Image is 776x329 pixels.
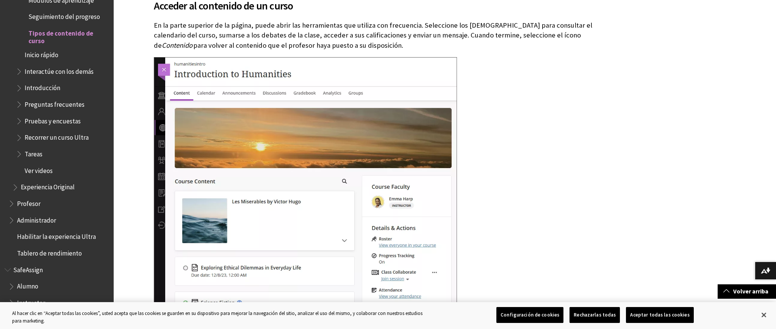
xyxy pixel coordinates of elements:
[496,307,563,323] button: Configuración de cookies
[12,310,427,324] div: Al hacer clic en “Aceptar todas las cookies”, usted acepta que las cookies se guarden en su dispo...
[17,197,41,207] span: Profesor
[25,164,53,175] span: Ver videos
[756,307,772,323] button: Cerrar
[17,214,56,224] span: Administrador
[25,148,42,158] span: Tareas
[626,307,693,323] button: Aceptar todas las cookies
[25,115,81,125] span: Pruebas y encuestas
[17,280,38,290] span: Alumno
[17,296,45,307] span: Instructor
[28,11,100,21] span: Seguimiento del progreso
[154,20,624,50] p: En la parte superior de la página, puede abrir las herramientas que utiliza con frecuencia. Selec...
[13,264,43,274] span: SafeAssign
[25,98,84,108] span: Preguntas frecuentes
[21,181,75,191] span: Experiencia Original
[17,231,96,241] span: Habilitar la experiencia Ultra
[25,48,58,59] span: Inicio rápido
[25,65,94,75] span: Interactúe con los demás
[569,307,620,323] button: Rechazarlas todas
[5,264,109,326] nav: Book outline for Blackboard SafeAssign
[28,27,108,45] span: Tipos de contenido de curso
[718,284,776,298] a: Volver arriba
[25,82,60,92] span: Introducción
[25,131,89,142] span: Recorrer un curso Ultra
[17,247,82,257] span: Tablero de rendimiento
[162,41,192,50] span: Contenido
